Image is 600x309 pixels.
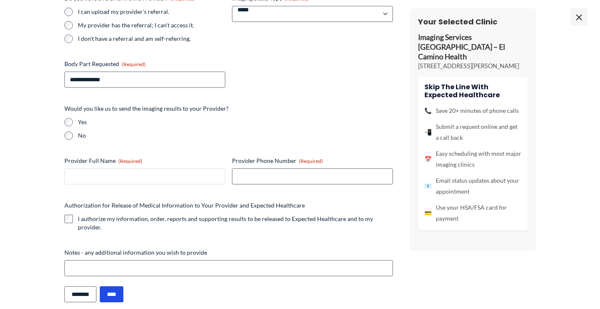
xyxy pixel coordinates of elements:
label: I authorize my information, order, reports and supporting results to be released to Expected Heal... [78,215,393,232]
h4: Skip the line with Expected Healthcare [424,83,521,99]
li: Easy scheduling with most major imaging clinics [424,148,521,170]
li: Save 20+ minutes of phone calls [424,105,521,116]
li: Email status updates about your appointment [424,175,521,197]
label: No [78,131,393,140]
span: 📲 [424,127,432,138]
li: Submit a request online and get a call back [424,121,521,143]
label: I don't have a referral and am self-referring. [78,35,225,43]
span: 💳 [424,208,432,218]
p: [STREET_ADDRESS][PERSON_NAME] [418,62,528,70]
label: Provider Phone Number [232,157,393,165]
legend: Would you like us to send the imaging results to your Provider? [64,104,229,113]
label: My provider has the referral; I can't access it. [78,21,225,29]
label: I can upload my provider's referral. [78,8,225,16]
label: Provider Full Name [64,157,225,165]
span: (Required) [122,61,146,67]
p: Imaging Services [GEOGRAPHIC_DATA] – El Camino Health [418,33,528,62]
legend: Authorization for Release of Medical Information to Your Provider and Expected Healthcare [64,201,305,210]
span: (Required) [118,158,142,164]
label: Yes [78,118,393,126]
span: 📞 [424,105,432,116]
label: Body Part Requested [64,60,225,68]
li: Use your HSA/FSA card for payment [424,202,521,224]
h3: Your Selected Clinic [418,17,528,27]
label: Notes - any additional information you wish to provide [64,248,393,257]
span: × [571,8,587,25]
span: 📅 [424,154,432,165]
span: (Required) [299,158,323,164]
span: 📧 [424,181,432,192]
